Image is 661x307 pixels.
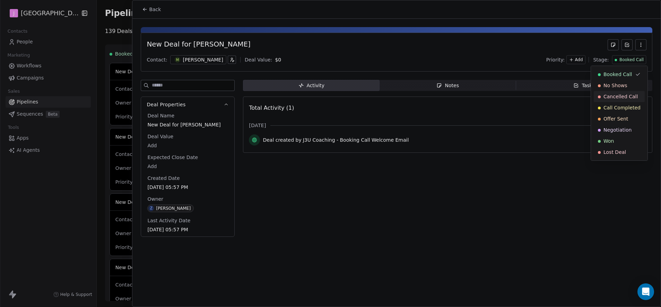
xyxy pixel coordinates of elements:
[603,126,632,133] span: Negotiation
[603,93,638,100] span: Cancelled Call
[603,104,641,111] span: Call Completed
[603,71,632,78] span: Booked Call
[603,115,628,122] span: Offer Sent
[603,138,614,144] span: Won
[594,69,645,158] div: Suggestions
[603,82,627,89] span: No Shows
[603,149,626,156] span: Lost Deal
